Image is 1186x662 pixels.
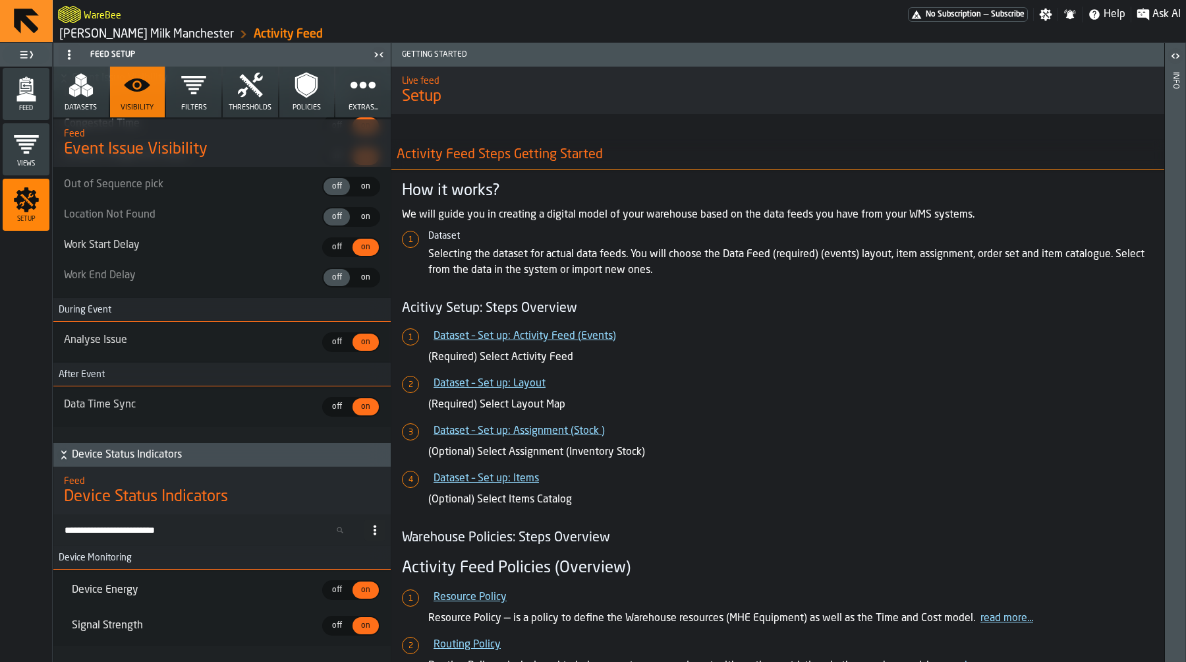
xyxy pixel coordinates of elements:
[64,126,380,139] h2: Sub Title
[984,10,988,19] span: —
[326,241,347,253] span: off
[908,7,1028,22] div: Menu Subscription
[64,207,320,223] label: Location Not Found
[326,336,347,348] span: off
[53,298,391,322] h3: title-section-During Event
[428,349,1154,365] p: (Required) Select Activity Feed
[229,104,271,112] span: Thresholds
[322,268,351,287] label: button-switch-multi-off
[391,67,1164,114] div: title-Setup
[355,272,376,284] span: on
[324,334,350,351] div: thumb
[326,272,347,284] span: off
[3,68,49,121] li: menu Feed
[1152,7,1181,22] span: Ask AI
[326,181,347,193] span: off
[3,216,49,223] span: Setup
[353,269,379,286] div: thumb
[1166,45,1185,69] label: button-toggle-Open
[326,211,347,223] span: off
[402,207,1154,223] p: We will guide you in creating a digital model of your warehouse based on the data feeds you have ...
[58,26,619,42] nav: Breadcrumb
[3,179,49,231] li: menu Setup
[428,231,1154,241] h6: Dataset
[3,45,49,64] label: button-toggle-Toggle Full Menu
[1131,7,1186,22] label: button-toggle-Ask AI
[355,181,376,193] span: on
[64,139,208,160] span: Event Issue Visibility
[355,620,376,632] span: on
[353,208,379,226] div: thumb
[434,592,507,603] a: Resource Policy
[1034,8,1058,21] label: button-toggle-Settings
[53,467,391,514] div: title-Device Status Indicators
[64,473,380,487] h2: Sub Title
[351,207,380,227] label: button-switch-multi-on
[991,10,1025,19] span: Subscribe
[293,104,321,112] span: Policies
[434,640,501,650] a: Routing Policy
[351,580,380,600] label: button-switch-multi-on
[908,7,1028,22] a: link-to-/wh/i/b09612b5-e9f1-4a3a-b0a4-784729d61419/pricing/
[434,331,616,342] a: Dataset – Set up: Activity Feed (Events)
[322,207,351,227] label: button-switch-multi-off
[56,44,370,65] div: Feed Setup
[72,447,388,463] span: Device Status Indicators
[326,584,347,596] span: off
[1058,8,1082,21] label: button-toggle-Notifications
[351,237,380,257] label: button-switch-multi-on
[355,336,376,348] span: on
[1165,43,1185,662] header: Info
[402,299,1154,318] h4: Acitivy Setup: Steps Overview
[434,378,546,389] a: Dataset – Set up: Layout
[64,177,320,193] label: Out of Sequence pick
[355,241,376,253] span: on
[926,10,981,19] span: No Subscription
[402,86,1154,107] span: Setup
[58,3,81,26] a: logo-header
[53,546,391,570] h3: title-section-Device Monitoring
[353,239,379,256] div: thumb
[434,426,605,436] a: Dataset – Set up: Assignment (Stock )
[428,247,1154,278] p: Selecting the dataset for actual data feeds. You will choose the Data Feed (required) (events) la...
[64,237,320,253] label: Work Start Delay
[351,616,380,636] label: button-switch-multi-on
[351,177,380,196] label: button-switch-multi-on
[402,529,1154,547] h4: Warehouse Policies: Steps Overview
[428,444,1154,460] p: (Optional) Select Assignment (Inventory Stock)
[351,268,380,287] label: button-switch-multi-on
[65,104,97,112] span: Datasets
[353,582,379,599] div: thumb
[53,369,105,380] span: After Event
[53,305,111,315] span: During Event
[353,334,379,351] div: thumb
[434,473,539,484] a: Dataset – Set up: Items
[3,123,49,176] li: menu Views
[322,237,351,257] label: button-switch-multi-off
[322,580,351,600] label: button-switch-multi-off
[980,613,1033,624] a: read more...
[324,582,350,599] div: thumb
[402,558,1154,579] h3: Activity Feed Policies (Overview)
[349,104,378,112] span: Extras...
[53,119,391,167] div: title-Event Issue Visibility
[428,492,1154,508] p: (Optional) Select Items Catalog
[397,50,1164,59] span: Getting Started
[64,487,228,508] span: Device Status Indicators
[3,160,49,167] span: Views
[322,397,351,417] label: button-switch-multi-off
[355,401,376,413] span: on
[1104,7,1125,22] span: Help
[322,332,351,352] label: button-switch-multi-off
[402,181,1154,202] h3: How it works?
[324,178,350,195] div: thumb
[326,401,347,413] span: off
[324,398,350,415] div: thumb
[72,618,312,634] label: Signal Strength
[370,47,388,63] label: button-toggle-Close me
[355,211,376,223] span: on
[428,611,1154,626] p: Resource Policy — is a policy to define the Warehouse resources (MHE Equipment) as well as the Ti...
[353,617,379,634] div: thumb
[324,617,350,634] div: thumb
[351,397,380,417] label: button-switch-multi-on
